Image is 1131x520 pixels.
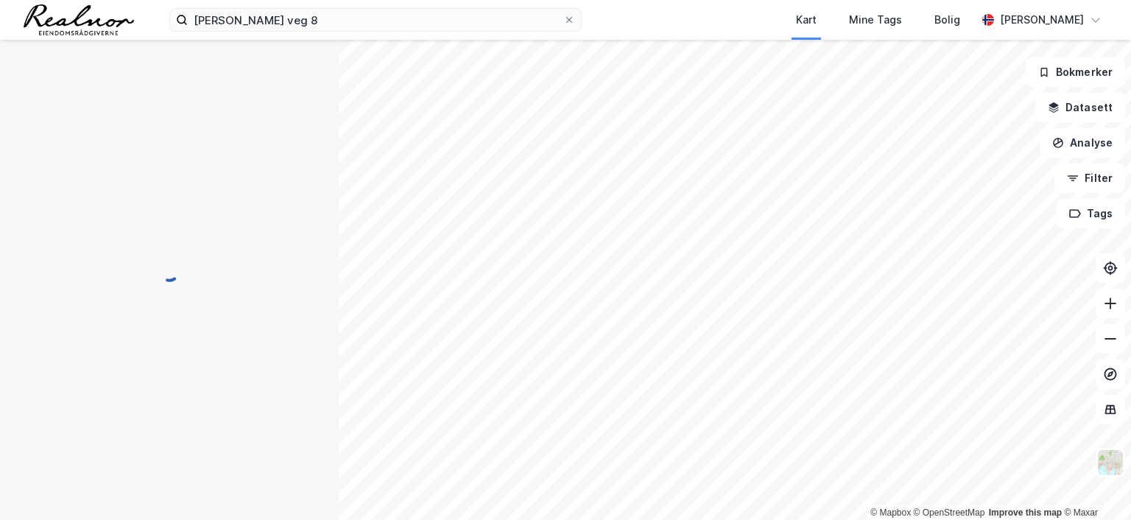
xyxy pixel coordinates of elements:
button: Bokmerker [1026,57,1125,87]
img: Z [1096,449,1124,477]
a: Mapbox [870,507,911,518]
button: Filter [1054,164,1125,193]
div: [PERSON_NAME] [1000,11,1084,29]
div: Bolig [934,11,960,29]
img: realnor-logo.934646d98de889bb5806.png [24,4,134,35]
a: OpenStreetMap [914,507,985,518]
input: Søk på adresse, matrikkel, gårdeiere, leietakere eller personer [188,9,563,31]
div: Kontrollprogram for chat [1057,449,1131,520]
div: Mine Tags [849,11,902,29]
button: Analyse [1040,128,1125,158]
iframe: Chat Widget [1057,449,1131,520]
img: spinner.a6d8c91a73a9ac5275cf975e30b51cfb.svg [158,259,181,283]
button: Datasett [1035,93,1125,122]
button: Tags [1057,199,1125,228]
a: Improve this map [989,507,1062,518]
div: Kart [796,11,817,29]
